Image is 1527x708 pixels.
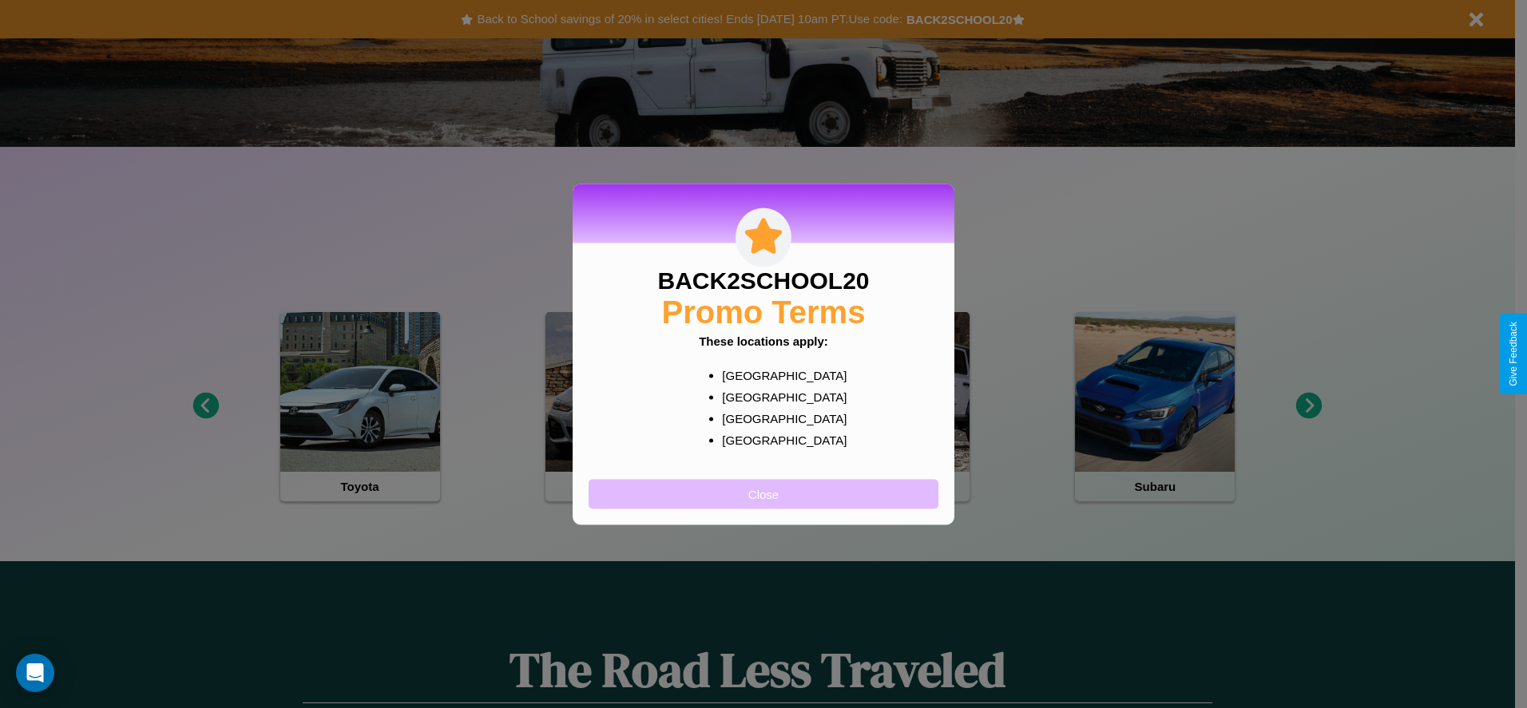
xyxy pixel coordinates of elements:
p: [GEOGRAPHIC_DATA] [722,407,836,429]
b: These locations apply: [699,334,828,347]
p: [GEOGRAPHIC_DATA] [722,364,836,386]
h3: BACK2SCHOOL20 [657,267,869,294]
p: [GEOGRAPHIC_DATA] [722,429,836,450]
button: Close [589,479,938,508]
p: [GEOGRAPHIC_DATA] [722,386,836,407]
h2: Promo Terms [662,294,866,330]
div: Open Intercom Messenger [16,654,54,692]
div: Give Feedback [1508,322,1519,386]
